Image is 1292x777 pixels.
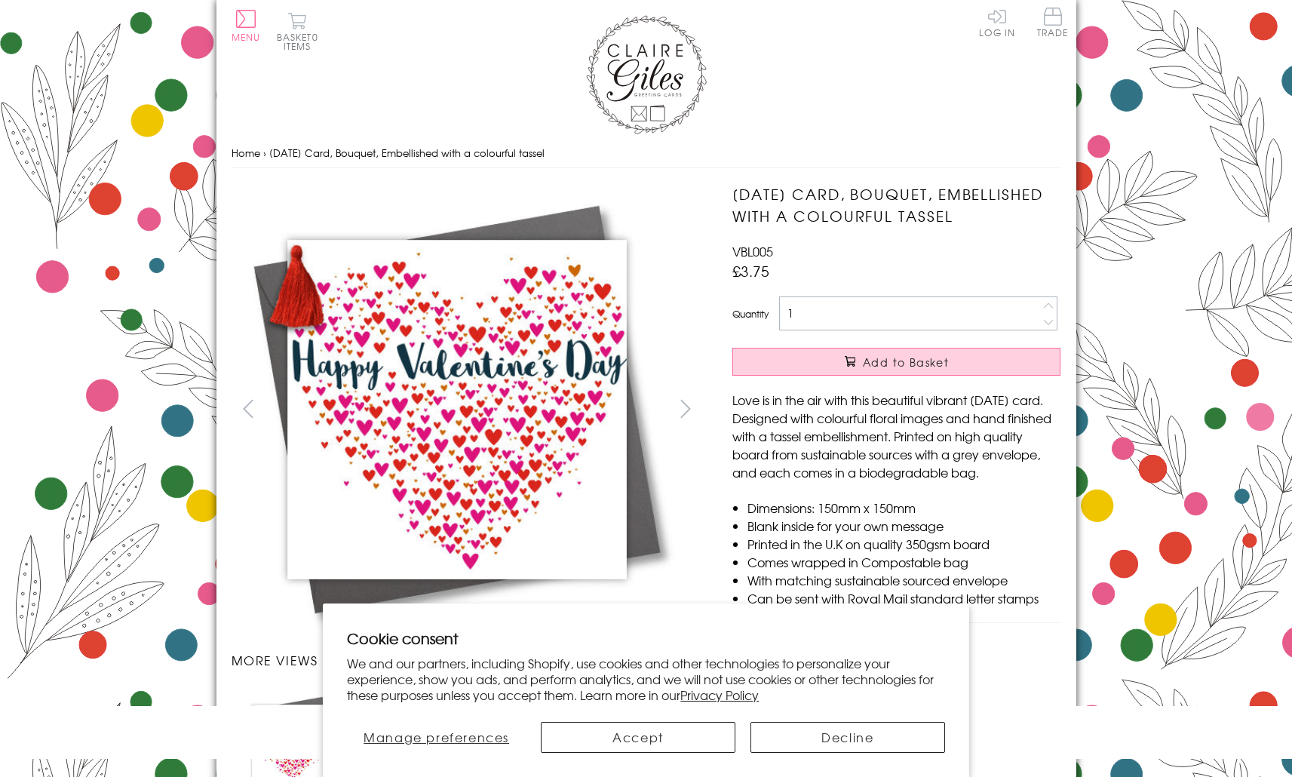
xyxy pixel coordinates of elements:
[232,651,703,669] h3: More views
[747,535,1060,553] li: Printed in the U.K on quality 350gsm board
[586,15,707,134] img: Claire Giles Greetings Cards
[863,355,949,370] span: Add to Basket
[364,728,509,746] span: Manage preferences
[1037,8,1069,40] a: Trade
[347,656,945,702] p: We and our partners, including Shopify, use cookies and other technologies to personalize your ex...
[668,392,702,425] button: next
[747,553,1060,571] li: Comes wrapped in Compostable bag
[1037,8,1069,37] span: Trade
[263,146,266,160] span: ›
[732,391,1060,481] p: Love is in the air with this beautiful vibrant [DATE] card. Designed with colourful floral images...
[747,571,1060,589] li: With matching sustainable sourced envelope
[269,146,545,160] span: [DATE] Card, Bouquet, Embellished with a colourful tassel
[347,628,945,649] h2: Cookie consent
[747,517,1060,535] li: Blank inside for your own message
[232,10,261,41] button: Menu
[541,722,735,753] button: Accept
[232,146,260,160] a: Home
[347,722,526,753] button: Manage preferences
[232,30,261,44] span: Menu
[732,348,1060,376] button: Add to Basket
[732,242,773,260] span: VBL005
[284,30,318,53] span: 0 items
[979,8,1015,37] a: Log In
[702,183,1155,636] img: Valentine's Day Card, Bouquet, Embellished with a colourful tassel
[732,307,769,321] label: Quantity
[732,260,769,281] span: £3.75
[747,589,1060,607] li: Can be sent with Royal Mail standard letter stamps
[232,138,1061,169] nav: breadcrumbs
[680,686,759,704] a: Privacy Policy
[732,183,1060,227] h1: [DATE] Card, Bouquet, Embellished with a colourful tassel
[231,183,683,636] img: Valentine's Day Card, Bouquet, Embellished with a colourful tassel
[277,12,318,51] button: Basket0 items
[750,722,945,753] button: Decline
[747,499,1060,517] li: Dimensions: 150mm x 150mm
[232,392,265,425] button: prev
